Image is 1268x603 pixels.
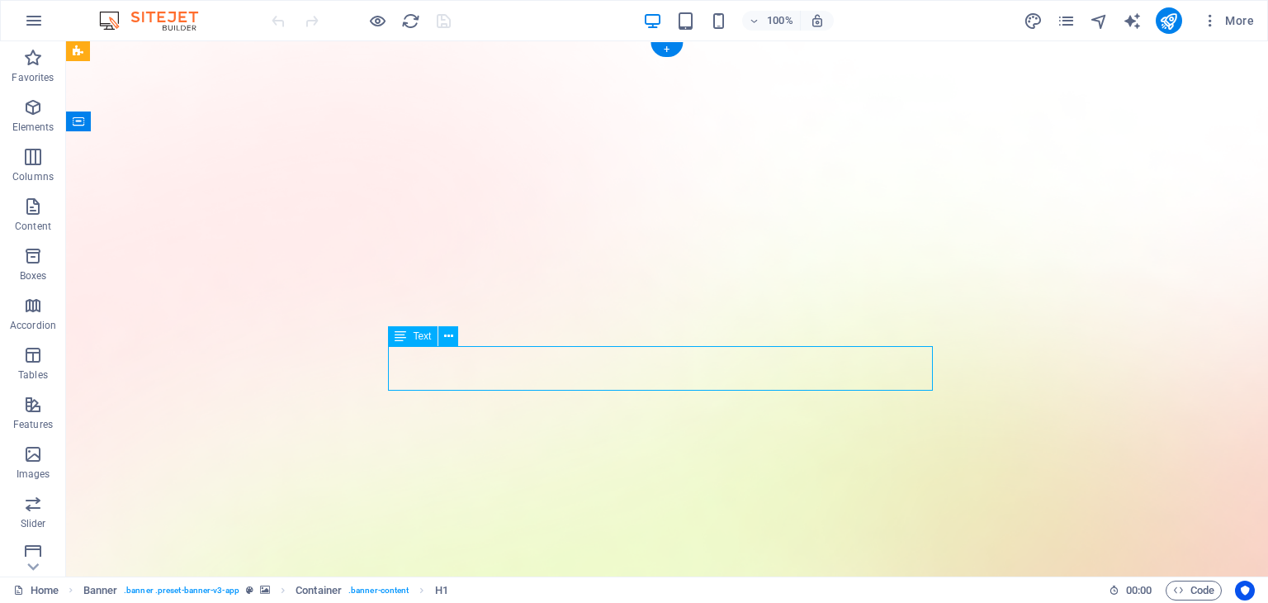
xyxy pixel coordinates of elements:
a: Click to cancel selection. Double-click to open Pages [13,581,59,601]
i: Pages (Ctrl+Alt+S) [1057,12,1076,31]
i: Design (Ctrl+Alt+Y) [1024,12,1043,31]
i: Reload page [401,12,420,31]
div: + [651,42,683,57]
button: design [1024,11,1043,31]
button: text_generator [1123,11,1143,31]
p: Tables [18,368,48,382]
span: : [1138,584,1140,596]
img: Editor Logo [95,11,219,31]
span: Click to select. Double-click to edit [435,581,448,601]
i: This element contains a background [260,586,270,595]
h6: Session time [1109,581,1152,601]
span: 00 00 [1126,581,1152,601]
span: . banner-content [348,581,409,601]
i: On resize automatically adjust zoom level to fit chosen device. [810,13,825,28]
p: Boxes [20,269,47,283]
button: navigator [1090,11,1109,31]
p: Columns [12,170,54,183]
i: Publish [1159,12,1178,31]
button: reload [400,11,420,31]
span: Code [1173,581,1214,601]
p: Favorites [12,71,54,84]
button: Usercentrics [1235,581,1255,601]
span: Click to select. Double-click to edit [296,581,342,601]
span: . banner .preset-banner-v3-app [124,581,239,601]
span: More [1202,12,1254,29]
nav: breadcrumb [83,581,448,601]
i: Navigator [1090,12,1109,31]
h6: 100% [767,11,793,31]
p: Accordion [10,319,56,332]
p: Elements [12,121,54,134]
button: pages [1057,11,1076,31]
button: More [1195,7,1261,34]
span: Text [413,331,431,341]
span: Click to select. Double-click to edit [83,581,118,601]
p: Images [17,468,50,481]
button: publish [1156,7,1182,34]
button: Click here to leave preview mode and continue editing [367,11,387,31]
p: Content [15,220,51,233]
i: This element is a customizable preset [246,586,253,595]
button: 100% [742,11,801,31]
button: Code [1166,581,1222,601]
p: Features [13,418,53,431]
p: Slider [21,517,46,530]
i: AI Writer [1123,12,1142,31]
